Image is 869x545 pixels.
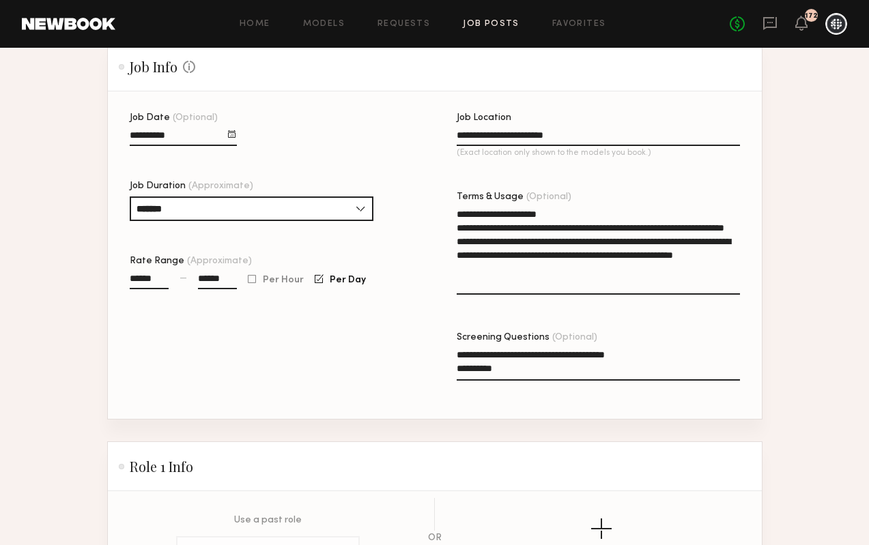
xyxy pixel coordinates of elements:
span: (Optional) [173,113,218,123]
div: Rate Range [130,256,413,266]
input: Job Location(Exact location only shown to the models you book.) [457,130,740,146]
a: Models [303,20,345,29]
div: OR [428,533,442,543]
span: Per Hour [263,276,304,284]
p: (Exact location only shown to the models you book.) [457,149,740,157]
a: Job Posts [463,20,519,29]
div: Screening Questions [457,333,740,342]
textarea: Screening Questions(Optional) [457,348,740,381]
a: Requests [377,20,430,29]
textarea: Terms & Usage(Optional) [457,207,740,295]
div: Job Location [457,113,740,123]
a: Favorites [552,20,606,29]
span: (Approximate) [188,181,253,191]
span: Per Day [330,276,366,284]
span: (Approximate) [187,256,252,266]
div: — [180,274,187,283]
span: (Optional) [526,192,571,202]
div: 172 [805,12,818,20]
a: Home [240,20,270,29]
div: Job Duration [130,181,373,191]
h2: Job Info [119,59,195,75]
div: Job Date [130,113,237,123]
p: Use a past role [234,516,302,525]
div: Terms & Usage [457,192,740,202]
h2: Role 1 Info [119,458,193,475]
span: (Optional) [552,333,597,342]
